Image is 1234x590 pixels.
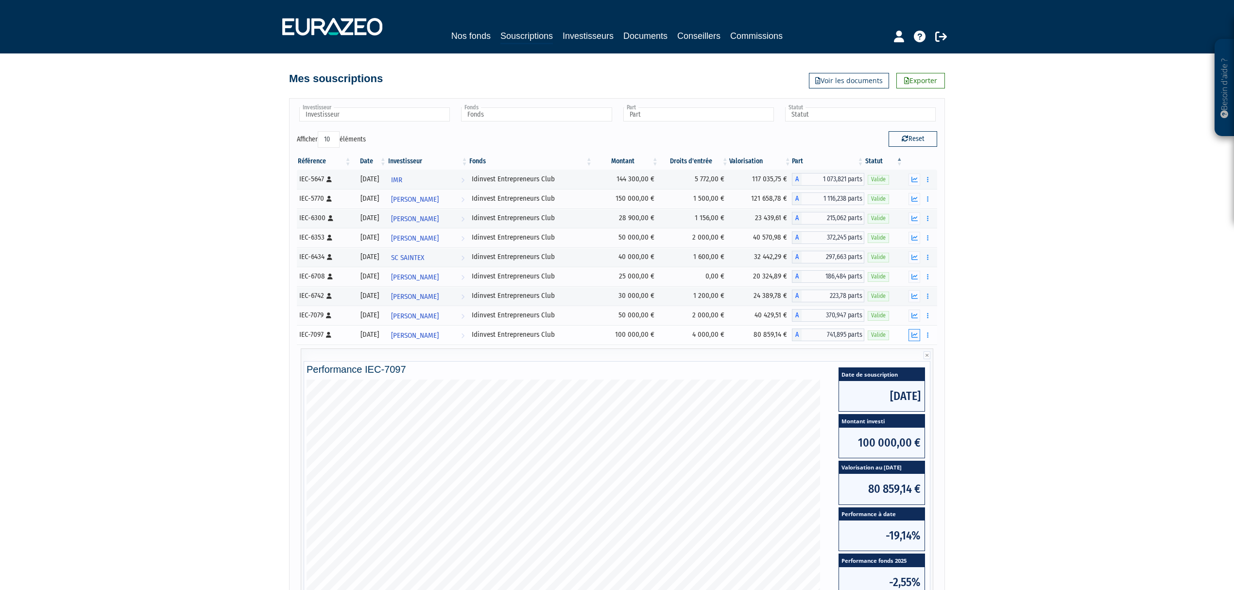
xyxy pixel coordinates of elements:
[792,270,865,283] div: A - Idinvest Entrepreneurs Club
[802,192,865,205] span: 1 116,238 parts
[730,29,783,43] a: Commissions
[802,309,865,322] span: 370,947 parts
[472,252,589,262] div: Idinvest Entrepreneurs Club
[792,231,865,244] div: A - Idinvest Entrepreneurs Club
[299,193,349,204] div: IEC-5770
[802,290,865,302] span: 223,78 parts
[472,193,589,204] div: Idinvest Entrepreneurs Club
[328,215,333,221] i: [Français] Personne physique
[792,173,865,186] div: A - Idinvest Entrepreneurs Club
[729,325,792,345] td: 80 859,14 €
[868,233,889,243] span: Valide
[792,329,802,341] span: A
[839,554,925,567] span: Performance fonds 2025
[387,170,469,189] a: IMR
[1219,44,1230,132] p: Besoin d'aide ?
[729,306,792,325] td: 40 429,51 €
[352,153,387,170] th: Date: activer pour trier la colonne par ordre croissant
[896,73,945,88] a: Exporter
[461,268,464,286] i: Voir l'investisseur
[299,291,349,301] div: IEC-6742
[563,29,614,43] a: Investisseurs
[729,267,792,286] td: 20 324,89 €
[593,208,659,228] td: 28 900,00 €
[792,270,802,283] span: A
[356,193,384,204] div: [DATE]
[802,251,865,263] span: 297,663 parts
[468,153,593,170] th: Fonds: activer pour trier la colonne par ordre croissant
[307,364,927,375] h4: Performance IEC-7097
[326,176,332,182] i: [Français] Personne physique
[461,191,464,208] i: Voir l'investisseur
[356,271,384,281] div: [DATE]
[868,272,889,281] span: Valide
[391,268,439,286] span: [PERSON_NAME]
[659,267,729,286] td: 0,00 €
[868,253,889,262] span: Valide
[593,170,659,189] td: 144 300,00 €
[659,153,729,170] th: Droits d'entrée: activer pour trier la colonne par ordre croissant
[472,310,589,320] div: Idinvest Entrepreneurs Club
[792,309,802,322] span: A
[659,247,729,267] td: 1 600,00 €
[297,131,366,148] label: Afficher éléments
[623,29,668,43] a: Documents
[472,213,589,223] div: Idinvest Entrepreneurs Club
[792,290,865,302] div: A - Idinvest Entrepreneurs Club
[387,189,469,208] a: [PERSON_NAME]
[809,73,889,88] a: Voir les documents
[839,368,925,381] span: Date de souscription
[792,173,802,186] span: A
[461,229,464,247] i: Voir l'investisseur
[387,286,469,306] a: [PERSON_NAME]
[356,213,384,223] div: [DATE]
[326,293,332,299] i: [Français] Personne physique
[391,210,439,228] span: [PERSON_NAME]
[326,332,331,338] i: [Français] Personne physique
[356,174,384,184] div: [DATE]
[659,170,729,189] td: 5 772,00 €
[472,232,589,243] div: Idinvest Entrepreneurs Club
[299,330,349,340] div: IEC-7097
[792,251,802,263] span: A
[839,461,925,474] span: Valorisation au [DATE]
[387,153,469,170] th: Investisseur: activer pour trier la colonne par ordre croissant
[729,208,792,228] td: 23 439,61 €
[356,252,384,262] div: [DATE]
[299,232,349,243] div: IEC-6353
[802,270,865,283] span: 186,484 parts
[356,291,384,301] div: [DATE]
[299,252,349,262] div: IEC-6434
[327,235,332,241] i: [Français] Personne physique
[327,254,332,260] i: [Français] Personne physique
[387,247,469,267] a: SC SAINTEX
[356,310,384,320] div: [DATE]
[461,210,464,228] i: Voir l'investisseur
[593,267,659,286] td: 25 000,00 €
[868,194,889,204] span: Valide
[318,131,340,148] select: Afficheréléments
[839,428,925,458] span: 100 000,00 €
[461,288,464,306] i: Voir l'investisseur
[792,251,865,263] div: A - Idinvest Entrepreneurs Club
[387,267,469,286] a: [PERSON_NAME]
[868,214,889,223] span: Valide
[659,208,729,228] td: 1 156,00 €
[802,329,865,341] span: 741,895 parts
[868,311,889,320] span: Valide
[729,189,792,208] td: 121 658,78 €
[729,153,792,170] th: Valorisation: activer pour trier la colonne par ordre croissant
[461,327,464,345] i: Voir l'investisseur
[792,290,802,302] span: A
[792,212,802,225] span: A
[729,286,792,306] td: 24 389,78 €
[326,196,332,202] i: [Français] Personne physique
[387,325,469,345] a: [PERSON_NAME]
[839,381,925,411] span: [DATE]
[792,153,865,170] th: Part: activer pour trier la colonne par ordre croissant
[677,29,720,43] a: Conseillers
[299,271,349,281] div: IEC-6708
[659,286,729,306] td: 1 200,00 €
[839,521,925,551] span: -19,14%
[889,131,937,147] button: Reset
